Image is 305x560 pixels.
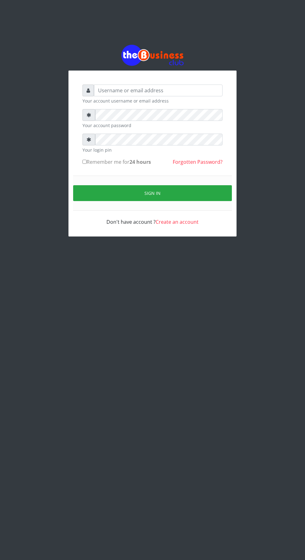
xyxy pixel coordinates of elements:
[156,218,199,225] a: Create an account
[82,160,87,164] input: Remember me for24 hours
[94,85,223,96] input: Username or email address
[82,122,223,129] small: Your account password
[82,147,223,153] small: Your login pin
[173,158,223,165] a: Forgotten Password?
[82,211,223,226] div: Don't have account ?
[82,158,151,166] label: Remember me for
[73,185,232,201] button: Sign in
[129,158,151,165] b: 24 hours
[82,98,223,104] small: Your account username or email address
